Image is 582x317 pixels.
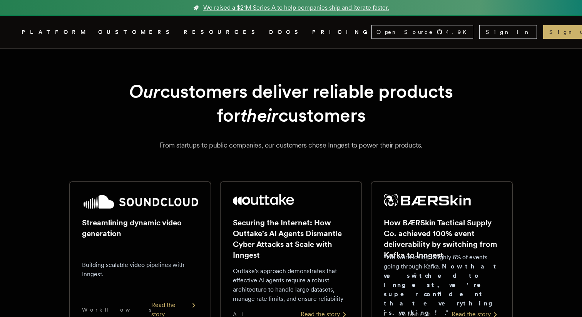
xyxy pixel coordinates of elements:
a: CUSTOMERS [98,27,174,37]
a: Sign In [479,25,537,39]
a: DOCS [269,27,303,37]
a: PRICING [312,27,371,37]
span: Workflows [82,306,151,314]
button: PLATFORM [22,27,89,37]
img: Outtake [233,194,294,205]
button: RESOURCES [184,27,260,37]
img: BÆRSkin Tactical Supply Co. [384,194,471,206]
em: their [241,104,278,126]
h2: Streamlining dynamic video generation [82,217,198,239]
h2: How BÆRSkin Tactical Supply Co. achieved 100% event deliverability by switching from Kafka to Inn... [384,217,500,260]
span: 4.9 K [446,28,471,36]
h1: customers deliver reliable products for customers [88,79,494,127]
p: Outtake's approach demonstrates that effective AI agents require a robust architecture to handle ... [233,267,349,304]
p: Building scalable video pipelines with Inngest. [82,260,198,279]
span: We raised a $21M Series A to help companies ship and iterate faster. [203,3,389,12]
h2: Securing the Internet: How Outtake's AI Agents Dismantle Cyber Attacks at Scale with Inngest [233,217,349,260]
p: From startups to public companies, our customers chose Inngest to power their products. [31,140,551,151]
span: Open Source [376,28,433,36]
em: Our [129,80,160,102]
img: SoundCloud [82,194,198,210]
